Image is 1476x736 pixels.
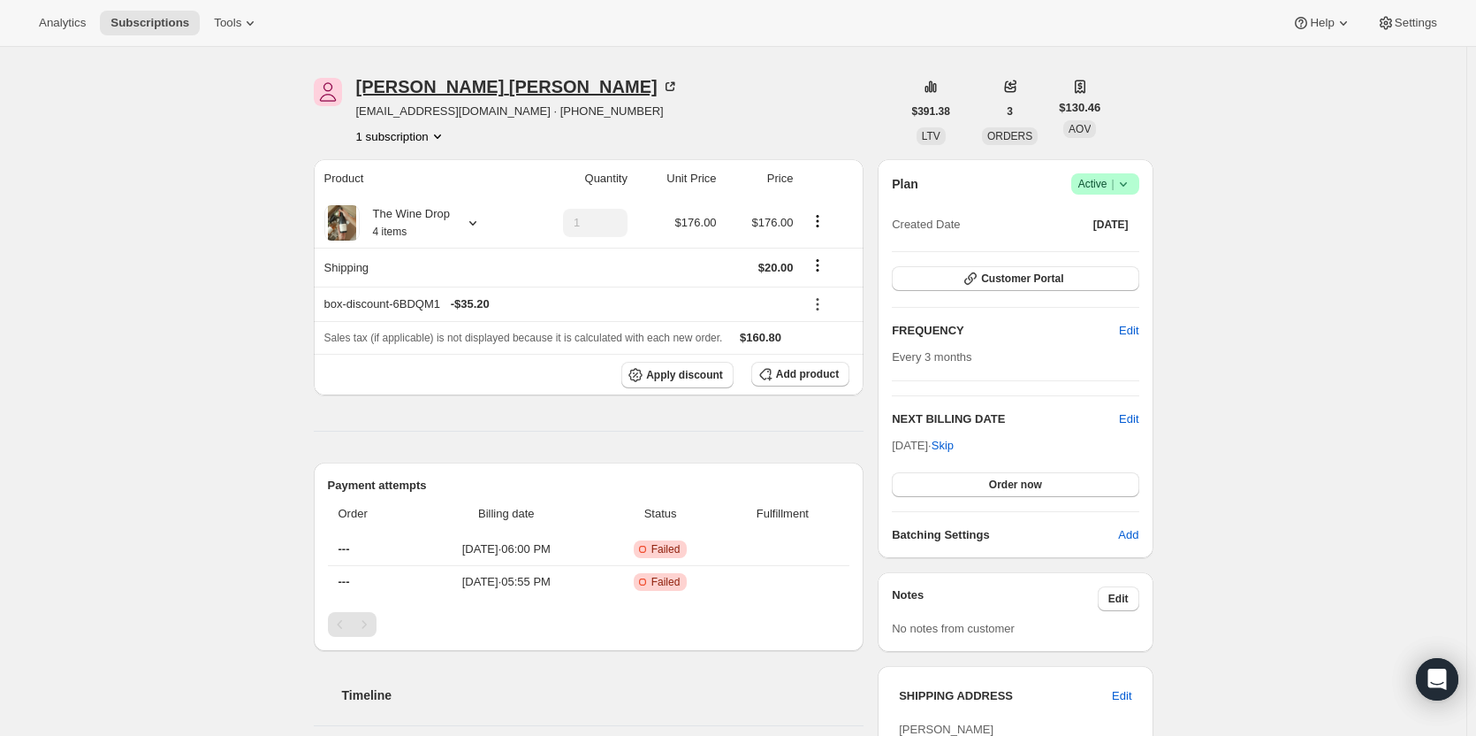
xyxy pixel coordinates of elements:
button: Edit [1101,682,1142,710]
span: Sales tax (if applicable) is not displayed because it is calculated with each new order. [324,332,723,344]
span: Subscriptions [110,16,189,30]
button: $391.38 [902,99,961,124]
span: - $35.20 [451,295,490,313]
span: ORDERS [987,130,1032,142]
span: Billing date [418,505,595,523]
span: No notes from customer [892,622,1015,635]
span: LTV [922,130,940,142]
span: --- [339,542,350,556]
span: [DATE] · [892,439,954,452]
button: Add [1107,521,1149,549]
span: 3 [1007,104,1013,119]
div: box-discount-6BDQM1 [324,295,794,313]
span: Created Date [892,216,960,234]
h2: Payment attempts [328,477,850,494]
span: Edit [1112,687,1131,705]
h3: Notes [892,586,1098,611]
h2: Plan [892,175,918,193]
button: Analytics [28,11,96,35]
span: Add [1118,526,1138,544]
span: Failed [651,575,681,589]
h2: Timeline [342,686,864,704]
span: Order now [989,478,1042,492]
th: Quantity [522,159,633,198]
h2: NEXT BILLING DATE [892,410,1119,428]
span: Every 3 months [892,350,971,364]
button: Customer Portal [892,266,1138,291]
small: 4 items [373,226,407,238]
th: Product [314,159,522,198]
th: Price [722,159,799,198]
button: Skip [921,432,964,460]
h3: SHIPPING ADDRESS [899,687,1112,705]
span: Jean Tuller [314,78,342,106]
span: Skip [932,437,954,455]
span: $391.38 [912,104,950,119]
button: Product actions [803,211,832,231]
span: AOV [1069,123,1091,135]
div: Open Intercom Messenger [1416,658,1458,701]
span: [EMAIL_ADDRESS][DOMAIN_NAME] · [PHONE_NUMBER] [356,103,679,120]
button: [DATE] [1083,212,1139,237]
span: Edit [1108,592,1129,606]
th: Unit Price [633,159,722,198]
span: Edit [1119,322,1138,340]
button: Edit [1108,317,1149,345]
span: Failed [651,542,681,556]
span: Fulfillment [727,505,840,523]
button: Shipping actions [803,256,832,275]
span: Help [1310,16,1334,30]
span: --- [339,575,350,588]
button: Add product [751,362,849,387]
span: Tools [214,16,241,30]
button: Edit [1119,410,1138,428]
th: Order [328,494,414,533]
span: [DATE] · 05:55 PM [418,573,595,591]
span: Customer Portal [981,272,1063,286]
button: Subscriptions [100,11,200,35]
h2: FREQUENCY [892,322,1119,340]
button: Apply discount [621,362,734,388]
span: | [1111,177,1114,191]
button: Settings [1366,11,1448,35]
h6: Batching Settings [892,526,1118,544]
span: $160.80 [740,331,781,344]
th: Shipping [314,248,522,287]
span: [DATE] · 06:00 PM [418,540,595,558]
button: 3 [996,99,1023,124]
span: [DATE] [1093,218,1129,232]
span: Add product [776,367,839,381]
button: Order now [892,472,1138,497]
button: Tools [203,11,270,35]
span: Status [605,505,716,523]
span: Analytics [39,16,86,30]
span: Apply discount [646,368,723,382]
div: [PERSON_NAME] [PERSON_NAME] [356,78,679,96]
div: The Wine Drop [360,205,450,241]
nav: Pagination [328,612,850,637]
span: $130.46 [1059,99,1100,117]
button: Edit [1098,586,1139,611]
span: $20.00 [758,261,794,274]
span: $176.00 [751,216,793,229]
span: $176.00 [675,216,717,229]
button: Help [1282,11,1362,35]
button: Product actions [356,127,446,145]
span: Active [1078,175,1132,193]
span: Settings [1395,16,1437,30]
